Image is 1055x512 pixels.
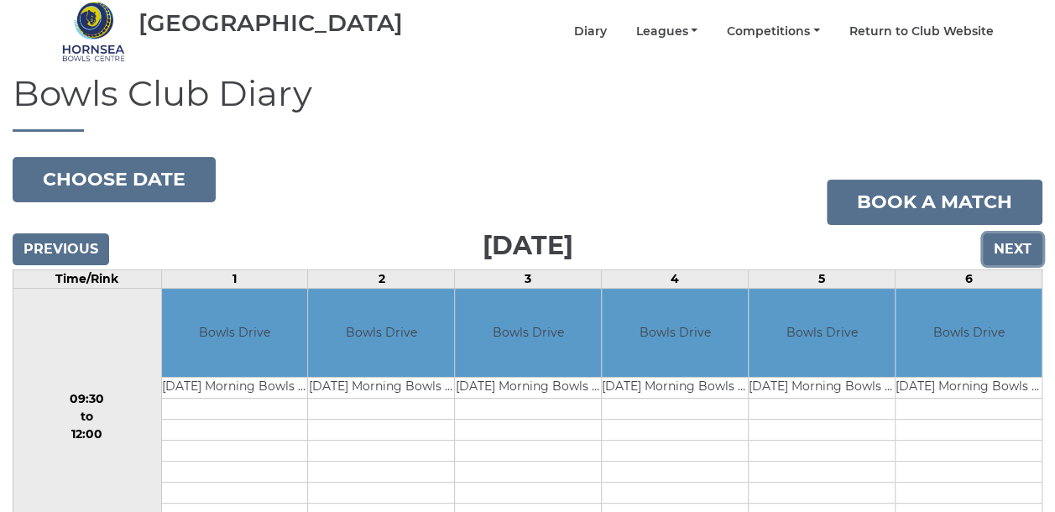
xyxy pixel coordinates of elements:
[455,289,601,377] td: Bowls Drive
[827,180,1042,225] a: Book a match
[308,289,454,377] td: Bowls Drive
[13,233,109,265] input: Previous
[896,270,1042,289] td: 6
[162,377,308,398] td: [DATE] Morning Bowls Club
[602,270,749,289] td: 4
[749,270,896,289] td: 5
[455,270,602,289] td: 3
[13,270,162,289] td: Time/Rink
[749,289,895,377] td: Bowls Drive
[635,24,697,39] a: Leagues
[749,377,895,398] td: [DATE] Morning Bowls Club
[602,289,748,377] td: Bowls Drive
[455,377,601,398] td: [DATE] Morning Bowls Club
[896,377,1042,398] td: [DATE] Morning Bowls Club
[308,377,454,398] td: [DATE] Morning Bowls Club
[161,270,308,289] td: 1
[138,10,403,36] div: [GEOGRAPHIC_DATA]
[602,377,748,398] td: [DATE] Morning Bowls Club
[849,24,994,39] a: Return to Club Website
[983,233,1042,265] input: Next
[162,289,308,377] td: Bowls Drive
[308,270,455,289] td: 2
[573,24,606,39] a: Diary
[727,24,820,39] a: Competitions
[896,289,1042,377] td: Bowls Drive
[13,157,216,202] button: Choose date
[13,74,1042,132] h1: Bowls Club Diary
